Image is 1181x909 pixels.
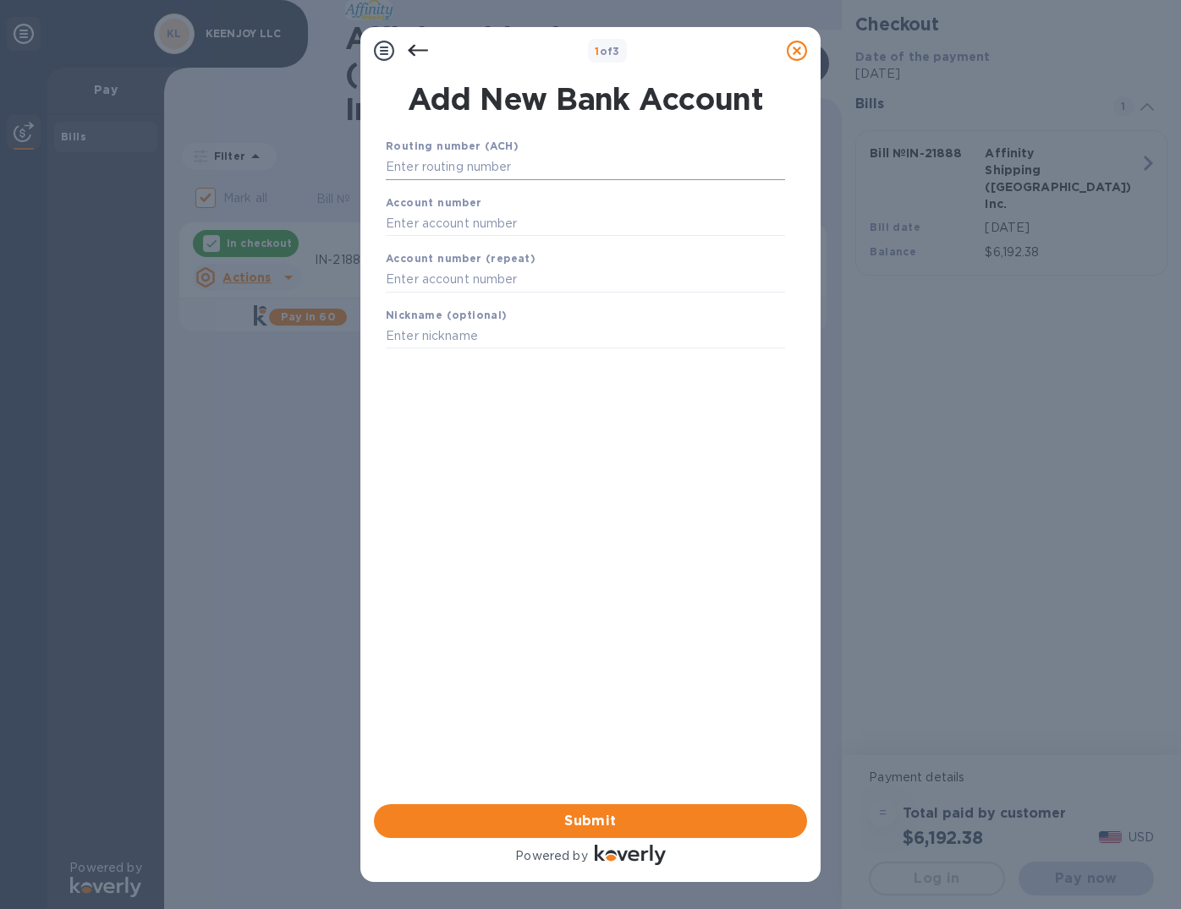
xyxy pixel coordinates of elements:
b: of 3 [595,45,620,57]
b: Nickname (optional) [386,309,508,321]
img: Logo [595,845,666,865]
b: Account number [386,196,482,209]
span: 1 [595,45,599,57]
h1: Add New Bank Account [376,81,795,117]
input: Enter routing number [386,155,785,180]
input: Enter account number [386,211,785,236]
button: Submit [374,804,807,838]
input: Enter nickname [386,324,785,349]
span: Submit [387,811,794,831]
b: Routing number (ACH) [386,140,519,152]
b: Account number (repeat) [386,252,536,265]
p: Powered by [515,847,587,865]
input: Enter account number [386,267,785,293]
